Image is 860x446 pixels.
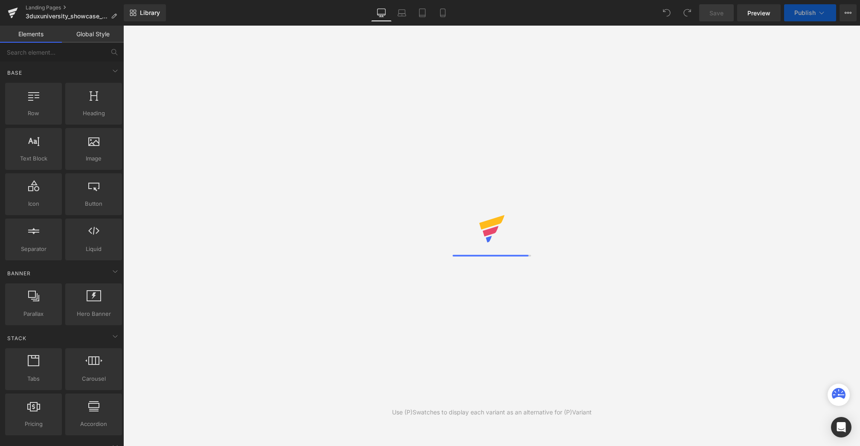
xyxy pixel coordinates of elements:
[140,9,160,17] span: Library
[392,408,592,417] div: Use (P)Swatches to display each variant as an alternative for (P)Variant
[8,154,59,163] span: Text Block
[840,4,857,21] button: More
[679,4,696,21] button: Redo
[68,109,119,118] span: Heading
[124,4,166,21] a: New Library
[68,245,119,254] span: Liquid
[658,4,675,21] button: Undo
[68,199,119,208] span: Button
[8,309,59,318] span: Parallax
[8,420,59,429] span: Pricing
[8,374,59,383] span: Tabs
[794,9,816,16] span: Publish
[62,26,124,43] a: Global Style
[371,4,392,21] a: Desktop
[26,13,107,20] span: 3duxuniversity_showcase_Zoo_Pilot_Study
[68,309,119,318] span: Hero Banner
[8,199,59,208] span: Icon
[8,109,59,118] span: Row
[26,4,124,11] a: Landing Pages
[8,245,59,254] span: Separator
[709,9,723,17] span: Save
[737,4,781,21] a: Preview
[784,4,836,21] button: Publish
[6,69,23,77] span: Base
[68,154,119,163] span: Image
[747,9,770,17] span: Preview
[831,417,851,437] div: Open Intercom Messenger
[6,269,32,277] span: Banner
[68,374,119,383] span: Carousel
[68,420,119,429] span: Accordion
[412,4,433,21] a: Tablet
[392,4,412,21] a: Laptop
[6,334,27,342] span: Stack
[433,4,453,21] a: Mobile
